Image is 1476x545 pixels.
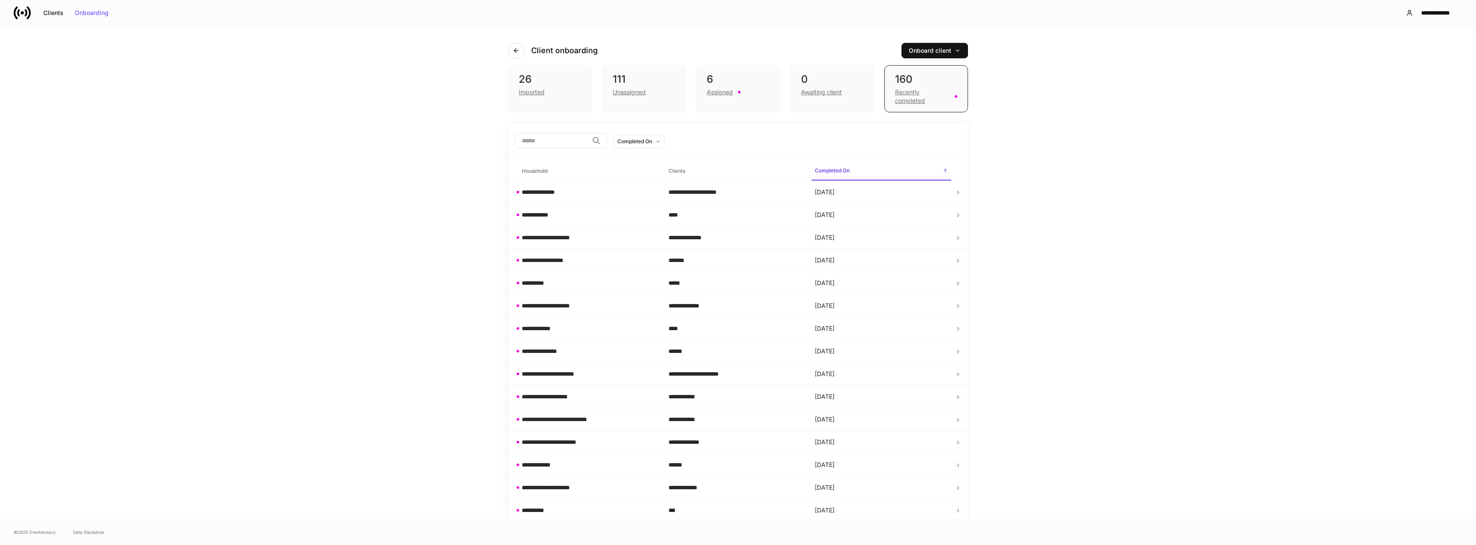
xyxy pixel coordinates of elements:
button: Clients [38,6,69,20]
button: Onboarding [69,6,114,20]
div: Onboard client [909,48,961,54]
td: [DATE] [808,272,955,295]
div: Recently completed [895,88,950,105]
div: 6Assigned [696,65,780,112]
h6: Household [522,167,547,175]
td: [DATE] [808,249,955,272]
td: [DATE] [808,499,955,522]
td: [DATE] [808,181,955,204]
button: Completed On [614,135,665,148]
div: Completed On [617,137,652,145]
div: Assigned [707,88,733,96]
div: Clients [43,10,64,16]
div: Onboarding [75,10,109,16]
td: [DATE] [808,226,955,249]
div: 6 [707,72,769,86]
td: [DATE] [808,363,955,385]
div: 160Recently completed [884,65,968,112]
td: [DATE] [808,204,955,226]
td: [DATE] [808,454,955,476]
div: Imported [519,88,544,96]
h6: Completed On [815,166,850,175]
div: 26Imported [508,65,592,112]
td: [DATE] [808,408,955,431]
td: [DATE] [808,340,955,363]
td: [DATE] [808,385,955,408]
td: [DATE] [808,431,955,454]
h4: Client onboarding [531,45,598,56]
div: 160 [895,72,957,86]
button: Onboard client [901,43,968,58]
div: 0 [801,72,863,86]
h6: Clients [668,167,685,175]
td: [DATE] [808,476,955,499]
td: [DATE] [808,295,955,317]
span: © 2025 OneAdvisory [14,529,56,536]
div: 26 [519,72,581,86]
div: Awaiting client [801,88,842,96]
a: Data Disclaimer [73,529,105,536]
div: 111Unassigned [602,65,686,112]
div: 0Awaiting client [790,65,874,112]
td: [DATE] [808,317,955,340]
span: Completed On [811,162,951,181]
div: 111 [613,72,675,86]
span: Household [518,163,658,180]
div: Unassigned [613,88,646,96]
span: Clients [665,163,805,180]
